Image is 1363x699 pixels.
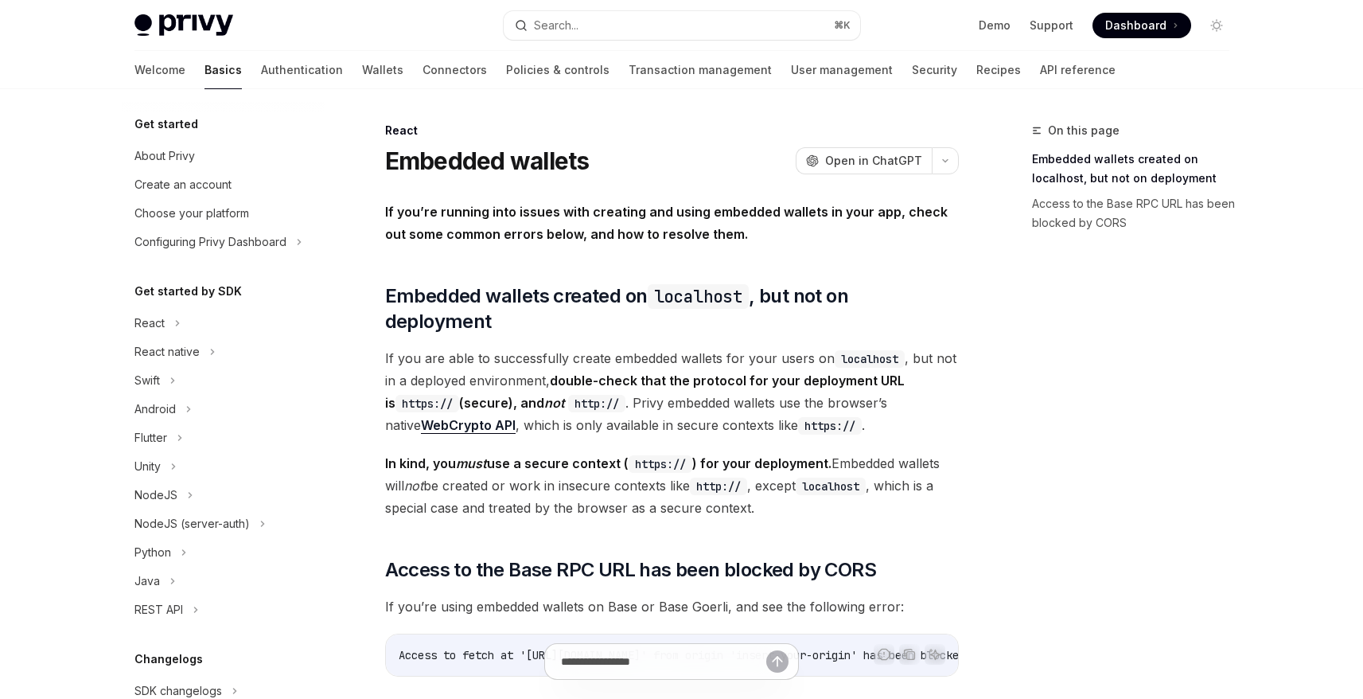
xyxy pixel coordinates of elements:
[122,424,325,452] button: Flutter
[1032,191,1242,236] a: Access to the Base RPC URL has been blocked by CORS
[766,650,789,673] button: Send message
[134,175,232,194] div: Create an account
[629,455,692,473] code: https://
[385,455,831,471] strong: In kind, you use a secure context ( ) for your deployment.
[798,417,862,435] code: https://
[629,51,772,89] a: Transaction management
[122,309,325,338] button: React
[796,147,932,174] button: Open in ChatGPT
[1030,18,1073,33] a: Support
[122,567,325,596] button: Java
[122,538,325,567] button: Python
[122,366,325,395] button: Swift
[690,478,747,495] code: http://
[122,452,325,481] button: Unity
[456,455,487,471] em: must
[385,146,590,175] h1: Embedded wallets
[134,115,198,134] h5: Get started
[1105,18,1166,33] span: Dashboard
[796,478,866,495] code: localhost
[395,395,459,412] code: https://
[122,199,325,228] a: Choose your platform
[423,51,487,89] a: Connectors
[504,11,860,40] button: Search...⌘K
[648,284,750,309] code: localhost
[134,14,233,37] img: light logo
[835,350,905,368] code: localhost
[534,16,578,35] div: Search...
[1092,13,1191,38] a: Dashboard
[544,395,565,411] em: not
[134,543,171,562] div: Python
[912,51,957,89] a: Security
[825,153,922,169] span: Open in ChatGPT
[568,395,625,412] code: http://
[385,557,876,583] span: Access to the Base RPC URL has been blocked by CORS
[404,478,423,494] em: not
[976,51,1021,89] a: Recipes
[134,232,286,252] div: Configuring Privy Dashboard
[261,51,343,89] a: Authentication
[122,481,325,510] button: NodeJS
[122,596,325,624] button: REST API
[134,342,200,361] div: React native
[979,18,1011,33] a: Demo
[204,51,242,89] a: Basics
[362,51,403,89] a: Wallets
[134,51,185,89] a: Welcome
[834,19,851,32] span: ⌘ K
[1048,121,1120,140] span: On this page
[385,204,948,242] strong: If you’re running into issues with creating and using embedded wallets in your app, check out som...
[385,452,959,519] span: Embedded wallets will be created or work in insecure contexts like , except , which is a special ...
[134,428,167,447] div: Flutter
[791,51,893,89] a: User management
[122,395,325,424] button: Android
[134,282,242,301] h5: Get started by SDK
[385,283,959,334] span: Embedded wallets created on , but not on deployment
[134,514,250,533] div: NodeJS (server-auth)
[134,314,165,333] div: React
[506,51,609,89] a: Policies & controls
[134,146,195,166] div: About Privy
[134,371,160,390] div: Swift
[1040,51,1116,89] a: API reference
[134,600,183,619] div: REST API
[134,400,176,419] div: Android
[122,142,325,170] a: About Privy
[134,457,161,476] div: Unity
[385,347,959,436] span: If you are able to successfully create embedded wallets for your users on , but not in a deployed...
[385,373,905,411] strong: double-check that the protocol for your deployment URL is (secure), and
[421,417,516,434] a: WebCrypto API
[134,572,160,591] div: Java
[385,596,959,618] span: If you’re using embedded wallets on Base or Base Goerli, and see the following error:
[134,204,249,223] div: Choose your platform
[122,338,325,366] button: React native
[1032,146,1242,191] a: Embedded wallets created on localhost, but not on deployment
[1204,13,1229,38] button: Toggle dark mode
[122,510,325,538] button: NodeJS (server-auth)
[122,228,325,256] button: Configuring Privy Dashboard
[385,123,959,139] div: React
[134,650,203,669] h5: Changelogs
[122,170,325,199] a: Create an account
[134,486,177,505] div: NodeJS
[561,644,766,679] input: Ask a question...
